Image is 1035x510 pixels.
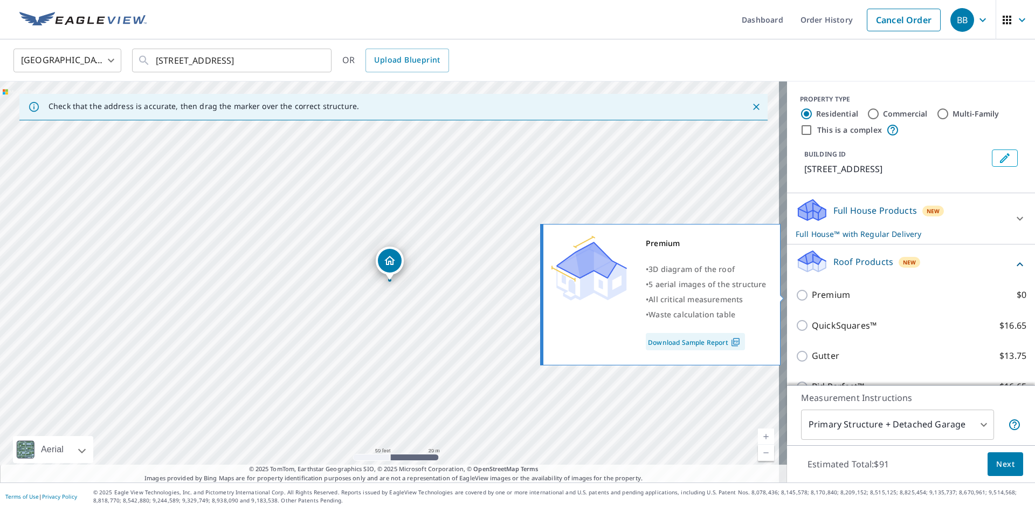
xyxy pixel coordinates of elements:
[646,292,767,307] div: •
[473,465,519,473] a: OpenStreetMap
[648,279,766,289] span: 5 aerial images of the structure
[796,249,1026,280] div: Roof ProductsNew
[799,452,898,476] p: Estimated Total: $91
[801,391,1021,404] p: Measurement Instructions
[646,277,767,292] div: •
[648,264,735,274] span: 3D diagram of the roof
[646,236,767,251] div: Premium
[999,349,1026,363] p: $13.75
[521,465,539,473] a: Terms
[1008,418,1021,431] span: Your report will include the primary structure and a detached garage if one exists.
[812,380,864,393] p: Bid Perfect™
[646,333,745,350] a: Download Sample Report
[5,493,39,500] a: Terms of Use
[49,101,359,111] p: Check that the address is accurate, then drag the marker over the correct structure.
[646,307,767,322] div: •
[817,125,882,135] label: This is a complex
[800,94,1022,104] div: PROPERTY TYPE
[953,108,999,119] label: Multi-Family
[927,207,940,215] span: New
[365,49,448,72] a: Upload Blueprint
[999,319,1026,332] p: $16.65
[5,493,77,500] p: |
[996,458,1015,471] span: Next
[883,108,928,119] label: Commercial
[833,204,917,217] p: Full House Products
[950,8,974,32] div: BB
[156,45,309,76] input: Search by address or latitude-longitude
[999,380,1026,393] p: $16.65
[13,436,93,463] div: Aerial
[38,436,67,463] div: Aerial
[749,100,763,114] button: Close
[758,429,774,445] a: Current Level 19, Zoom In
[728,337,743,347] img: Pdf Icon
[804,162,988,175] p: [STREET_ADDRESS]
[13,45,121,76] div: [GEOGRAPHIC_DATA]
[867,9,941,31] a: Cancel Order
[376,247,404,280] div: Dropped pin, building 1, Residential property, 11136 W St Omaha, NE 68137
[988,452,1023,477] button: Next
[816,108,858,119] label: Residential
[812,288,850,302] p: Premium
[804,149,846,159] p: BUILDING ID
[758,445,774,461] a: Current Level 19, Zoom Out
[648,309,735,319] span: Waste calculation table
[812,349,839,363] p: Gutter
[93,488,1030,505] p: © 2025 Eagle View Technologies, Inc. and Pictometry International Corp. All Rights Reserved. Repo...
[342,49,449,72] div: OR
[903,258,916,267] span: New
[648,294,743,304] span: All critical measurements
[646,262,767,277] div: •
[796,198,1026,240] div: Full House ProductsNewFull House™ with Regular Delivery
[551,236,627,301] img: Premium
[801,410,994,440] div: Primary Structure + Detached Garage
[812,319,877,332] p: QuickSquares™
[796,228,1007,240] p: Full House™ with Regular Delivery
[249,465,539,474] span: © 2025 TomTom, Earthstar Geographics SIO, © 2025 Microsoft Corporation, ©
[992,149,1018,167] button: Edit building 1
[374,53,440,67] span: Upload Blueprint
[19,12,147,28] img: EV Logo
[42,493,77,500] a: Privacy Policy
[833,255,893,268] p: Roof Products
[1017,288,1026,302] p: $0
